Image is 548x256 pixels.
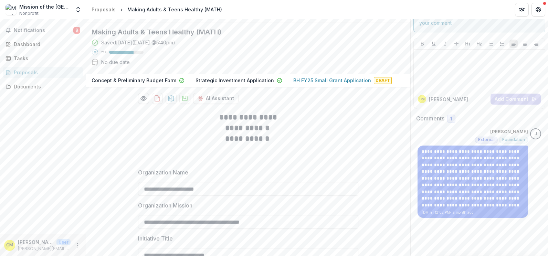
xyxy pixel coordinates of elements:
p: User [56,239,71,245]
p: Concept & Preliminary Budget Form [92,77,176,84]
button: download-proposal [179,93,190,104]
span: Notifications [14,28,73,33]
p: Organization Name [138,168,188,177]
span: Nonprofit [19,10,39,17]
p: BH FY25 Small Grant Application [293,77,371,84]
button: AI Assistant [193,93,239,104]
div: No due date [101,58,130,66]
button: Heading 2 [475,40,483,48]
p: [PERSON_NAME] [490,128,528,135]
button: Preview 6ee76043-c73b-458c-b628-e82fc149b7b5-2.pdf [138,93,149,104]
div: Carey Morford [419,97,425,101]
div: Proposals [14,69,77,76]
button: Align Center [521,40,529,48]
button: Open entity switcher [73,3,83,17]
button: Heading 1 [464,40,472,48]
img: Mission of the Dirt Road [6,4,17,15]
div: Tasks [14,55,77,62]
button: Align Right [532,40,540,48]
a: Documents [3,81,83,92]
button: Underline [430,40,438,48]
p: [PERSON_NAME] [429,96,468,103]
button: Align Left [509,40,518,48]
span: 1 [450,116,452,122]
h2: Making Adults & Teens Healthy (MATH) [92,28,394,36]
button: Italicize [441,40,449,48]
button: Notifications8 [3,25,83,36]
button: More [73,241,82,249]
a: Proposals [89,4,118,14]
div: Mission of the [GEOGRAPHIC_DATA] [19,3,71,10]
button: Partners [515,3,529,17]
p: Organization Mission [138,201,192,210]
span: Draft [374,77,392,84]
div: Making Adults & Teens Healthy (MATH) [127,6,222,13]
span: External [478,137,495,142]
button: download-proposal [166,93,177,104]
button: download-proposal [152,93,163,104]
button: Strike [452,40,461,48]
p: 71 % [101,50,106,55]
span: Foundation [502,137,525,142]
a: Dashboard [3,39,83,50]
button: Get Help [531,3,545,17]
p: Initiative Title [138,234,173,243]
div: Saved [DATE] ( [DATE] @ 5:40pm ) [101,39,175,46]
div: Carey Morford [6,243,13,247]
h2: Comments [416,115,444,122]
p: Strategic Investment Application [196,77,274,84]
div: Jennifer [535,132,537,136]
div: Proposals [92,6,116,13]
a: Proposals [3,67,83,78]
button: Bold [418,40,426,48]
p: [PERSON_NAME][EMAIL_ADDRESS][DOMAIN_NAME] [18,246,71,252]
span: 8 [73,27,80,34]
div: Dashboard [14,41,77,48]
button: Bullet List [487,40,495,48]
nav: breadcrumb [89,4,225,14]
a: Tasks [3,53,83,64]
button: Add Comment [491,94,541,105]
p: [PERSON_NAME] [18,238,54,246]
p: [DATE] 12:02 PM • a month ago [422,210,524,215]
div: Documents [14,83,77,90]
button: Ordered List [498,40,506,48]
